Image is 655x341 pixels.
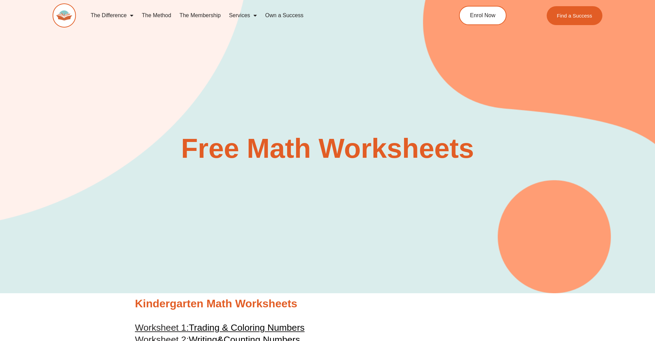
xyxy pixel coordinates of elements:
[557,13,592,18] span: Find a Success
[621,308,655,341] iframe: Chat Widget
[138,8,175,23] a: The Method
[175,8,225,23] a: The Membership
[261,8,307,23] a: Own a Success
[189,322,305,333] span: Trading & Coloring Numbers
[135,322,305,333] a: Worksheet 1:Trading & Coloring Numbers
[87,8,138,23] a: The Difference
[135,297,520,311] h2: Kindergarten Math Worksheets
[225,8,261,23] a: Services
[470,13,495,18] span: Enrol Now
[135,322,189,333] span: Worksheet 1:
[547,6,603,25] a: Find a Success
[459,6,506,25] a: Enrol Now
[132,135,524,162] h2: Free Math Worksheets
[87,8,428,23] nav: Menu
